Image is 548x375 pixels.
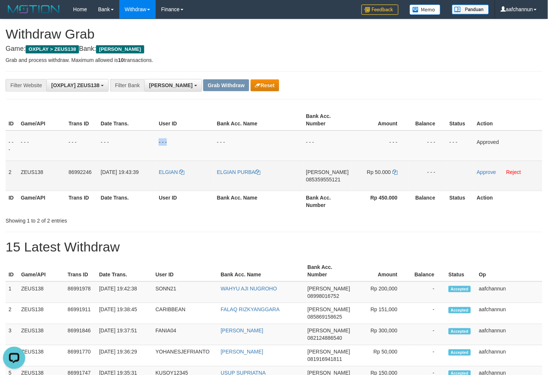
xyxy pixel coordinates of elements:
[144,79,202,92] button: [PERSON_NAME]
[65,345,96,366] td: 86991770
[6,191,18,212] th: ID
[352,109,409,131] th: Amount
[156,131,214,161] td: - - -
[6,214,223,224] div: Showing 1 to 2 of 2 entries
[6,324,18,345] td: 3
[353,345,409,366] td: Rp 50,000
[18,282,65,303] td: ZEUS138
[506,169,521,175] a: Reject
[308,293,340,299] span: Copy 08998016752 to clipboard
[476,282,542,303] td: aafchannun
[221,286,277,292] a: WAHYU AJI NUGROHO
[476,303,542,324] td: aafchannun
[96,324,152,345] td: [DATE] 19:37:51
[101,169,139,175] span: [DATE] 19:43:39
[6,56,542,64] p: Grab and process withdraw. Maximum allowed is transactions.
[446,260,476,282] th: Status
[6,4,62,15] img: MOTION_logo.png
[410,4,441,15] img: Button%20Memo.svg
[367,169,391,175] span: Rp 50.000
[26,45,79,53] span: OXPLAY > ZEUS138
[474,191,542,212] th: Action
[6,45,542,53] h4: Game: Bank:
[65,282,96,303] td: 86991978
[362,4,399,15] img: Feedback.jpg
[214,131,303,161] td: - - -
[6,27,542,42] h1: Withdraw Grab
[6,131,18,161] td: - - -
[6,260,18,282] th: ID
[449,349,471,356] span: Accepted
[18,324,65,345] td: ZEUS138
[6,79,46,92] div: Filter Website
[159,169,178,175] span: ELGIAN
[449,307,471,313] span: Accepted
[96,45,144,53] span: [PERSON_NAME]
[18,303,65,324] td: ZEUS138
[476,345,542,366] td: aafchannun
[221,307,280,313] a: FALAQ RIZKYANGGARA
[353,324,409,345] td: Rp 300,000
[308,356,342,362] span: Copy 081916941811 to clipboard
[6,240,542,254] h1: 15 Latest Withdraw
[476,324,542,345] td: aafchannun
[6,282,18,303] td: 1
[409,303,446,324] td: -
[65,324,96,345] td: 86991846
[51,82,99,88] span: [OXPLAY] ZEUS138
[474,131,542,161] td: Approved
[98,191,156,212] th: Date Trans.
[152,260,218,282] th: User ID
[98,131,156,161] td: - - -
[409,260,446,282] th: Balance
[452,4,489,14] img: panduan.png
[308,328,350,334] span: [PERSON_NAME]
[449,286,471,292] span: Accepted
[409,345,446,366] td: -
[303,109,352,131] th: Bank Acc. Number
[18,191,66,212] th: Game/API
[18,345,65,366] td: ZEUS138
[352,131,409,161] td: - - -
[446,131,474,161] td: - - -
[152,345,218,366] td: YOHANESJEFRIANTO
[474,109,542,131] th: Action
[409,109,446,131] th: Balance
[409,324,446,345] td: -
[446,109,474,131] th: Status
[221,349,263,355] a: [PERSON_NAME]
[156,191,214,212] th: User ID
[203,79,249,91] button: Grab Withdraw
[96,260,152,282] th: Date Trans.
[118,57,124,63] strong: 10
[152,324,218,345] td: FANIA04
[66,191,98,212] th: Trans ID
[306,169,349,175] span: [PERSON_NAME]
[353,282,409,303] td: Rp 200,000
[96,282,152,303] td: [DATE] 19:42:38
[217,169,260,175] a: ELGIAN PURBA
[65,260,96,282] th: Trans ID
[3,3,25,25] button: Open LiveChat chat widget
[65,303,96,324] td: 86991911
[446,191,474,212] th: Status
[218,260,304,282] th: Bank Acc. Name
[46,79,109,92] button: [OXPLAY] ZEUS138
[214,191,303,212] th: Bank Acc. Name
[352,191,409,212] th: Rp 450.000
[477,169,496,175] a: Approve
[476,260,542,282] th: Op
[18,131,66,161] td: - - -
[303,191,352,212] th: Bank Acc. Number
[6,161,18,191] td: 2
[409,131,446,161] td: - - -
[214,109,303,131] th: Bank Acc. Name
[152,282,218,303] td: SONN21
[66,131,98,161] td: - - -
[305,260,353,282] th: Bank Acc. Number
[159,169,184,175] a: ELGIAN
[303,131,352,161] td: - - -
[251,79,279,91] button: Reset
[308,335,342,341] span: Copy 082124886540 to clipboard
[308,314,342,320] span: Copy 085869158625 to clipboard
